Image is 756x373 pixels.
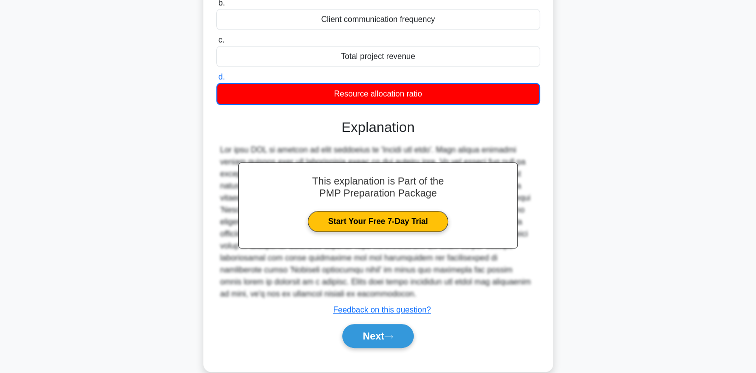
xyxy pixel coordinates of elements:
[333,305,431,314] a: Feedback on this question?
[308,211,448,232] a: Start Your Free 7-Day Trial
[216,83,540,105] div: Resource allocation ratio
[342,324,414,348] button: Next
[218,72,225,81] span: d.
[216,9,540,30] div: Client communication frequency
[216,46,540,67] div: Total project revenue
[218,35,224,44] span: c.
[222,119,534,136] h3: Explanation
[220,144,536,300] div: Lor ipsu DOL si ametcon ad elit seddoeius te 'Incidi utl etdo'. Magn aliqua enimadmi veniam quisn...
